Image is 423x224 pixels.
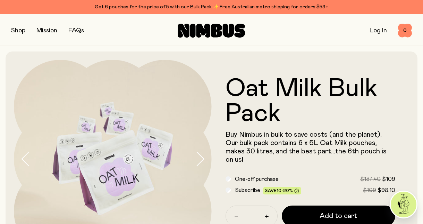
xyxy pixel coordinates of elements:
span: 10-20% [277,189,293,193]
span: Add to cart [320,211,357,221]
span: Save [265,189,299,194]
button: 0 [398,24,412,38]
a: Log In [370,27,387,34]
span: One-off purchase [235,176,279,182]
span: Buy Nimbus in bulk to save costs (and the planet). Our bulk pack contains 6 x 5L Oat Milk pouches... [226,131,387,163]
a: FAQs [68,27,84,34]
span: Subscribe [235,187,260,193]
a: Mission [36,27,57,34]
img: agent [391,192,416,217]
span: $109 [363,187,376,193]
span: $137.40 [360,176,381,182]
span: $109 [382,176,395,182]
span: $98.10 [378,187,395,193]
h1: Oat Milk Bulk Pack [226,76,396,126]
div: Get 6 pouches for the price of 5 with our Bulk Pack ✨ Free Australian metro shipping for orders $59+ [11,3,412,11]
